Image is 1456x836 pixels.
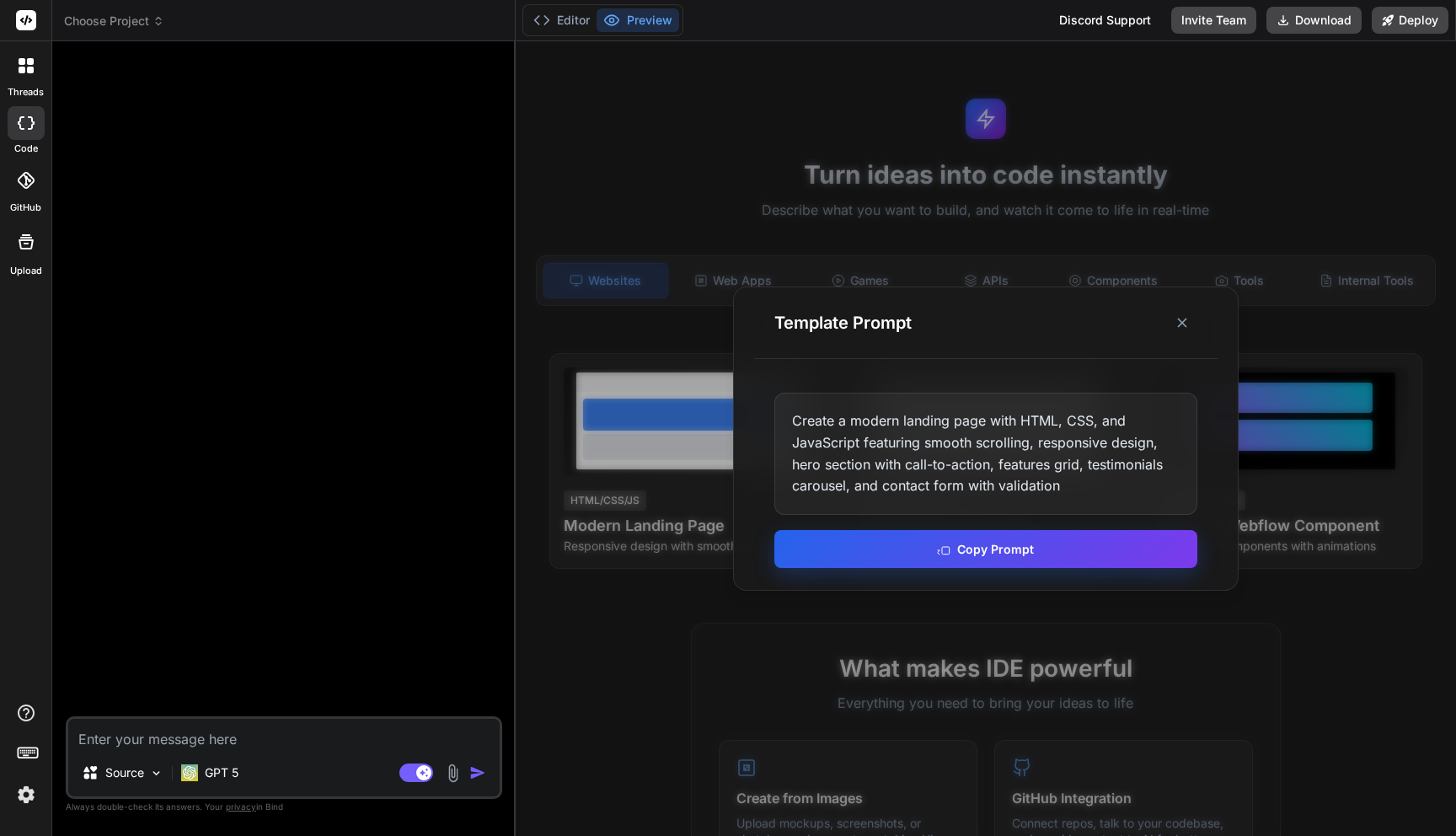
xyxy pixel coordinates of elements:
[64,13,164,29] span: Choose Project
[12,780,40,809] img: settings
[10,201,41,215] label: GitHub
[8,85,44,99] label: threads
[774,530,1197,568] button: Copy Prompt
[1372,7,1448,34] button: Deploy
[1049,7,1161,34] div: Discord Support
[1171,7,1256,34] button: Invite Team
[527,8,597,32] button: Editor
[149,766,163,780] img: Pick Models
[774,311,912,335] h3: Template Prompt
[597,8,679,32] button: Preview
[226,801,256,812] span: privacy
[443,764,463,783] img: attachment
[10,264,42,278] label: Upload
[774,393,1197,514] div: Create a modern landing page with HTML, CSS, and JavaScript featuring smooth scrolling, responsiv...
[105,764,144,781] p: Source
[14,142,38,156] label: code
[181,764,198,781] img: GPT 5
[469,764,486,781] img: icon
[205,764,238,781] p: GPT 5
[1266,7,1362,34] button: Download
[66,799,502,815] p: Always double-check its answers. Your in Bind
